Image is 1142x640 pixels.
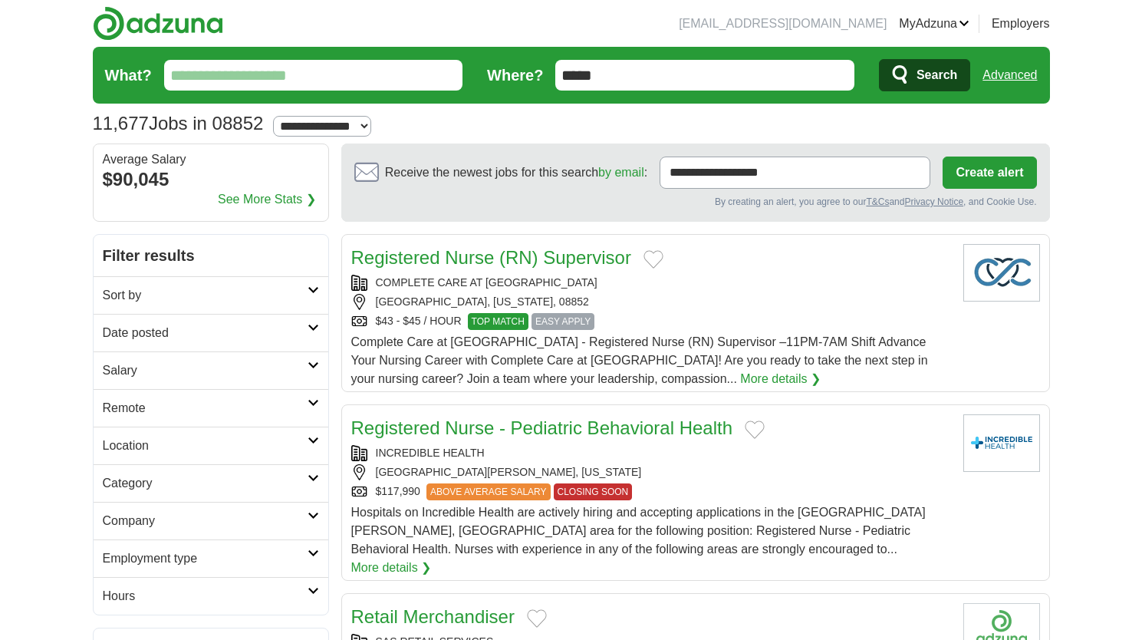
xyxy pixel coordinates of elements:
[487,64,543,87] label: Where?
[866,196,889,207] a: T&Cs
[351,247,631,268] a: Registered Nurse (RN) Supervisor
[899,15,969,33] a: MyAdzuna
[351,559,432,577] a: More details ❯
[982,60,1037,91] a: Advanced
[94,389,328,427] a: Remote
[94,235,328,276] h2: Filter results
[103,437,308,455] h2: Location
[879,59,970,91] button: Search
[527,609,547,628] button: Add to favorite jobs
[385,163,647,182] span: Receive the newest jobs for this search :
[103,399,308,417] h2: Remote
[904,196,963,207] a: Privacy Notice
[93,113,264,134] h1: Jobs in 08852
[103,512,308,530] h2: Company
[93,6,223,41] img: Adzuna logo
[103,286,308,305] h2: Sort by
[218,190,316,209] a: See More Stats ❯
[943,157,1036,189] button: Create alert
[351,445,951,461] div: INCREDIBLE HEALTH
[917,60,957,91] span: Search
[351,313,951,330] div: $43 - $45 / HOUR
[94,539,328,577] a: Employment type
[992,15,1050,33] a: Employers
[94,502,328,539] a: Company
[351,294,951,310] div: [GEOGRAPHIC_DATA], [US_STATE], 08852
[103,549,308,568] h2: Employment type
[94,351,328,389] a: Salary
[963,414,1040,472] img: Company logo
[94,314,328,351] a: Date posted
[963,244,1040,302] img: Company logo
[351,275,951,291] div: COMPLETE CARE AT [GEOGRAPHIC_DATA]
[103,324,308,342] h2: Date posted
[468,313,528,330] span: TOP MATCH
[351,335,928,385] span: Complete Care at [GEOGRAPHIC_DATA] - Registered Nurse (RN) Supervisor –11PM-7AM Shift Advance You...
[598,166,644,179] a: by email
[679,15,887,33] li: [EMAIL_ADDRESS][DOMAIN_NAME]
[351,464,951,480] div: [GEOGRAPHIC_DATA][PERSON_NAME], [US_STATE]
[105,64,152,87] label: What?
[94,276,328,314] a: Sort by
[103,361,308,380] h2: Salary
[554,483,633,500] span: CLOSING SOON
[532,313,594,330] span: EASY APPLY
[426,483,551,500] span: ABOVE AVERAGE SALARY
[94,427,328,464] a: Location
[351,417,733,438] a: Registered Nurse - Pediatric Behavioral Health
[740,370,821,388] a: More details ❯
[354,195,1037,209] div: By creating an alert, you agree to our and , and Cookie Use.
[643,250,663,269] button: Add to favorite jobs
[94,577,328,615] a: Hours
[103,474,308,493] h2: Category
[351,606,515,627] a: Retail Merchandiser
[94,464,328,502] a: Category
[103,166,319,193] div: $90,045
[351,483,951,500] div: $117,990
[351,506,926,556] span: Hospitals on Incredible Health are actively hiring and accepting applications in the [GEOGRAPHIC_...
[745,421,765,439] button: Add to favorite jobs
[93,110,149,137] span: 11,677
[103,587,308,605] h2: Hours
[103,153,319,166] div: Average Salary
